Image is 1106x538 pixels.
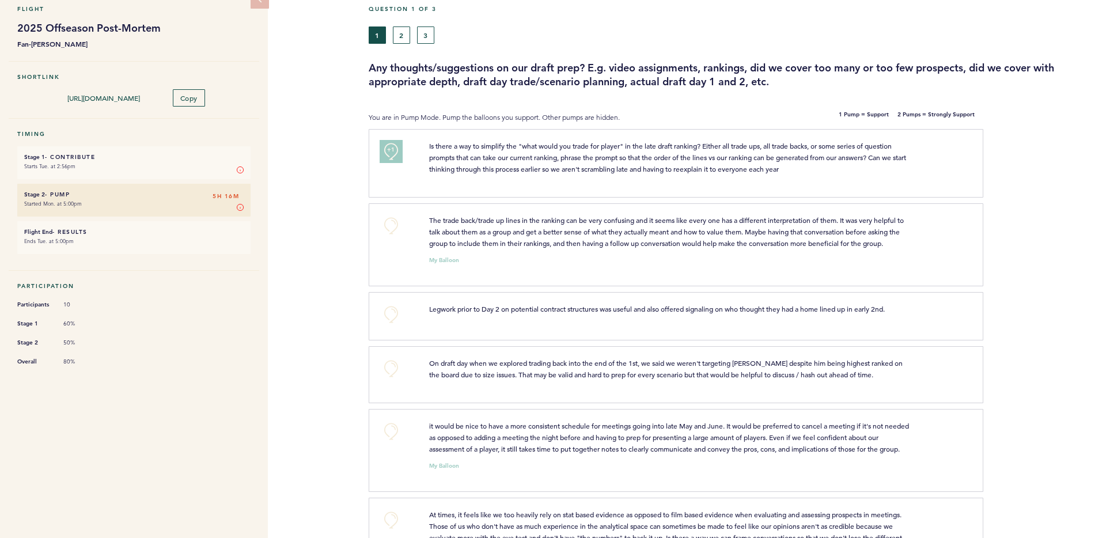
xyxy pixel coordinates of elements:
h1: 2025 Offseason Post-Mortem [17,21,251,35]
span: Participants [17,299,52,310]
button: +1 [380,140,403,163]
small: My Balloon [429,463,459,469]
time: Started Mon. at 5:00pm [24,200,82,207]
span: 10 [63,301,98,309]
span: Is there a way to simplify the "what would you trade for player" in the late draft ranking? Eithe... [429,141,908,173]
span: Stage 2 [17,337,52,348]
b: 1 Pump = Support [839,112,889,123]
h5: Shortlink [17,73,251,81]
span: Legwork prior to Day 2 on potential contract structures was useful and also offered signaling on ... [429,304,885,313]
h5: Timing [17,130,251,138]
span: The trade back/trade up lines in the ranking can be very confusing and it seems like every one ha... [429,215,906,248]
span: Stage 1 [17,318,52,329]
small: Stage 1 [24,153,45,161]
h5: Participation [17,282,251,290]
small: Stage 2 [24,191,45,198]
h5: Question 1 of 3 [369,5,1097,13]
button: 2 [393,26,410,44]
span: it would be nice to have a more consistent schedule for meetings going into late May and June. It... [429,421,911,453]
span: 60% [63,320,98,328]
h6: - Results [24,228,244,236]
span: 80% [63,358,98,366]
button: Copy [173,89,205,107]
span: 50% [63,339,98,347]
h6: - Contribute [24,153,244,161]
span: +1 [387,144,395,156]
time: Ends Tue. at 5:00pm [24,237,74,245]
h3: Any thoughts/suggestions on our draft prep? E.g. video assignments, rankings, did we cover too ma... [369,61,1097,89]
span: 5H 16M [213,191,239,202]
h6: - Pump [24,191,244,198]
b: Fan-[PERSON_NAME] [17,38,251,50]
button: 1 [369,26,386,44]
small: Flight End [24,228,52,236]
span: Overall [17,356,52,367]
span: Copy [180,93,198,103]
p: You are in Pump Mode. Pump the balloons you support. Other pumps are hidden. [369,112,729,123]
small: My Balloon [429,257,459,263]
h5: Flight [17,5,251,13]
b: 2 Pumps = Strongly Support [897,112,975,123]
button: 3 [417,26,434,44]
time: Starts Tue. at 2:56pm [24,162,75,170]
span: On draft day when we explored trading back into the end of the 1st, we said we weren't targeting ... [429,358,904,379]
